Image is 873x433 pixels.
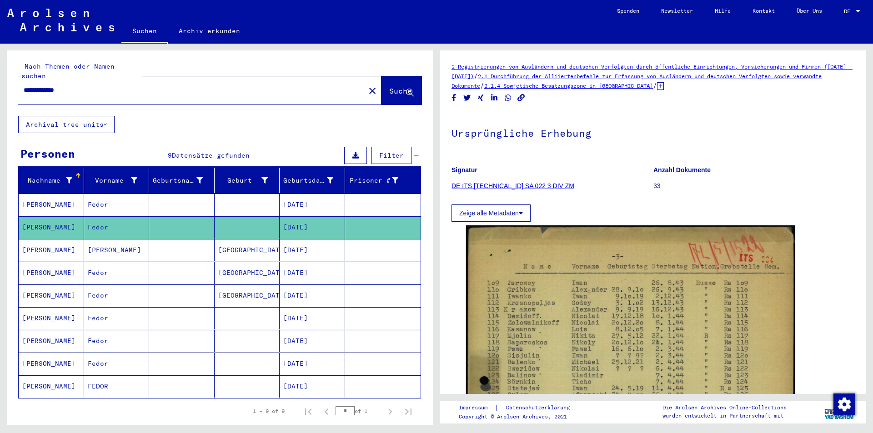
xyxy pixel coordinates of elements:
mat-header-cell: Geburtsdatum [280,168,345,193]
div: Prisoner # [349,176,399,185]
mat-cell: [DATE] [280,353,345,375]
div: Vorname [88,176,138,185]
a: 2.1 Durchführung der Alliiertenbefehle zur Erfassung von Ausländern und deutschen Verfolgten sowi... [452,73,822,89]
mat-cell: Fedor [84,216,150,239]
mat-cell: [GEOGRAPHIC_DATA] [215,262,280,284]
mat-cell: Fedor [84,284,150,307]
div: Geburtsdatum [283,176,333,185]
button: Previous page [317,402,336,420]
mat-cell: [DATE] [280,307,345,329]
div: | [459,403,581,413]
img: Arolsen_neg.svg [7,9,114,31]
span: / [474,72,478,80]
button: Clear [363,81,381,100]
button: Next page [381,402,399,420]
div: Geburtsname [153,173,214,188]
a: DE ITS [TECHNICAL_ID] SA 022 3 DIV ZM [452,182,574,189]
mat-header-cell: Geburt‏ [215,168,280,193]
mat-cell: [DATE] [280,330,345,352]
div: Vorname [88,173,149,188]
span: / [480,81,484,90]
mat-cell: [DATE] [280,262,345,284]
h1: Ursprüngliche Erhebung [452,112,855,152]
mat-cell: Fedor [84,330,150,352]
span: / [653,81,657,90]
mat-label: Nach Themen oder Namen suchen [21,62,115,80]
p: Die Arolsen Archives Online-Collections [662,403,787,412]
button: Suche [381,76,421,105]
mat-cell: [DATE] [280,375,345,398]
button: Share on WhatsApp [503,92,513,104]
mat-icon: close [367,85,378,96]
div: Zustimmung ändern [833,393,855,415]
button: Share on Twitter [462,92,472,104]
a: Suchen [121,20,168,44]
mat-cell: [GEOGRAPHIC_DATA] [215,239,280,261]
mat-cell: [DATE] [280,216,345,239]
a: 2.1.4 Sowjetische Besatzungszone in [GEOGRAPHIC_DATA] [484,82,653,89]
span: Datensätze gefunden [172,151,250,159]
div: Nachname [22,173,84,188]
mat-cell: [PERSON_NAME] [19,353,84,375]
mat-cell: [PERSON_NAME] [19,307,84,329]
mat-cell: [DATE] [280,284,345,307]
a: Datenschutzerklärung [499,403,581,413]
a: Archiv erkunden [168,20,251,42]
img: Zustimmung ändern [833,393,855,415]
a: Impressum [459,403,495,413]
span: DE [844,8,854,15]
mat-cell: Fedor [84,307,150,329]
b: Signatur [452,166,477,174]
span: 9 [168,151,172,159]
a: 2 Registrierungen von Ausländern und deutschen Verfolgten durch öffentliche Einrichtungen, Versic... [452,63,853,80]
mat-cell: [DATE] [280,239,345,261]
mat-cell: [PERSON_NAME] [19,262,84,284]
div: 1 – 9 of 9 [253,407,285,415]
button: Share on Xing [476,92,486,104]
mat-cell: Fedor [84,194,150,216]
p: Copyright © Arolsen Archives, 2021 [459,413,581,421]
button: First page [299,402,317,420]
b: Anzahl Dokumente [653,166,711,174]
mat-header-cell: Nachname [19,168,84,193]
mat-cell: [GEOGRAPHIC_DATA] [215,284,280,307]
button: Last page [399,402,417,420]
mat-cell: [DATE] [280,194,345,216]
mat-cell: [PERSON_NAME] [84,239,150,261]
mat-cell: Fedor [84,353,150,375]
mat-cell: [PERSON_NAME] [19,375,84,398]
mat-cell: [PERSON_NAME] [19,330,84,352]
p: 33 [653,181,855,191]
mat-header-cell: Prisoner # [345,168,421,193]
span: Suche [389,86,412,95]
div: Prisoner # [349,173,410,188]
span: Filter [379,151,404,159]
button: Copy link [517,92,526,104]
div: Geburtsname [153,176,203,185]
div: Geburt‏ [218,176,268,185]
img: yv_logo.png [823,400,857,423]
mat-cell: FEDOR [84,375,150,398]
div: of 1 [336,407,381,415]
button: Archival tree units [18,116,115,133]
div: Personen [20,145,75,162]
mat-cell: [PERSON_NAME] [19,194,84,216]
div: Geburtsdatum [283,173,345,188]
p: wurden entwickelt in Partnerschaft mit [662,412,787,420]
mat-cell: [PERSON_NAME] [19,239,84,261]
button: Share on LinkedIn [490,92,499,104]
button: Filter [371,147,411,164]
mat-header-cell: Vorname [84,168,150,193]
mat-cell: [PERSON_NAME] [19,284,84,307]
mat-cell: [PERSON_NAME] [19,216,84,239]
div: Geburt‏ [218,173,280,188]
button: Zeige alle Metadaten [452,204,531,222]
mat-cell: Fedor [84,262,150,284]
div: Nachname [22,176,72,185]
button: Share on Facebook [449,92,459,104]
mat-header-cell: Geburtsname [149,168,215,193]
